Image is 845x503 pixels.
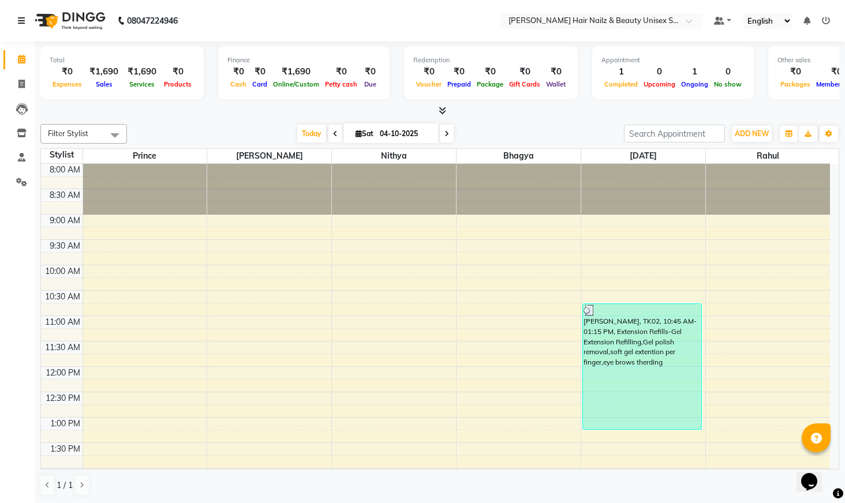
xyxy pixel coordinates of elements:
[543,65,569,78] div: ₹0
[43,367,83,379] div: 12:00 PM
[249,80,270,88] span: Card
[506,80,543,88] span: Gift Cards
[474,65,506,78] div: ₹0
[711,65,745,78] div: 0
[161,80,195,88] span: Products
[601,55,745,65] div: Appointment
[322,80,360,88] span: Petty cash
[161,65,195,78] div: ₹0
[83,149,207,163] span: Prince
[678,65,711,78] div: 1
[47,240,83,252] div: 9:30 AM
[706,149,830,163] span: Rahul
[474,80,506,88] span: Package
[641,65,678,78] div: 0
[48,418,83,430] div: 1:00 PM
[506,65,543,78] div: ₹0
[322,65,360,78] div: ₹0
[641,80,678,88] span: Upcoming
[444,80,474,88] span: Prepaid
[29,5,109,37] img: logo
[270,80,322,88] span: Online/Custom
[48,443,83,455] div: 1:30 PM
[127,5,178,37] b: 08047224946
[47,189,83,201] div: 8:30 AM
[123,65,161,78] div: ₹1,690
[444,65,474,78] div: ₹0
[413,65,444,78] div: ₹0
[777,80,813,88] span: Packages
[624,125,725,142] input: Search Appointment
[43,316,83,328] div: 11:00 AM
[41,149,83,161] div: Stylist
[48,129,88,138] span: Filter Stylist
[353,129,376,138] span: Sat
[227,55,380,65] div: Finance
[360,65,380,78] div: ₹0
[678,80,711,88] span: Ongoing
[93,80,115,88] span: Sales
[270,65,322,78] div: ₹1,690
[207,149,331,163] span: [PERSON_NAME]
[43,291,83,303] div: 10:30 AM
[297,125,326,142] span: Today
[711,80,745,88] span: No show
[227,65,249,78] div: ₹0
[47,215,83,227] div: 9:00 AM
[48,468,83,481] div: 2:00 PM
[413,80,444,88] span: Voucher
[85,65,123,78] div: ₹1,690
[543,80,569,88] span: Wallet
[376,125,434,142] input: 2025-10-04
[50,80,85,88] span: Expenses
[249,65,270,78] div: ₹0
[47,164,83,176] div: 8:00 AM
[583,304,701,429] div: [PERSON_NAME], TK02, 10:45 AM-01:15 PM, Extension Refills-Gel Extension Refilling,Gel polish remo...
[43,265,83,277] div: 10:00 AM
[735,129,769,138] span: ADD NEW
[43,392,83,404] div: 12:30 PM
[227,80,249,88] span: Cash
[126,80,158,88] span: Services
[797,457,833,491] iframe: chat widget
[457,149,581,163] span: Bhagya
[50,65,85,78] div: ₹0
[601,80,641,88] span: Completed
[732,126,772,142] button: ADD NEW
[581,149,705,163] span: [DATE]
[332,149,456,163] span: Nithya
[601,65,641,78] div: 1
[777,65,813,78] div: ₹0
[361,80,379,88] span: Due
[50,55,195,65] div: Total
[413,55,569,65] div: Redemption
[57,479,73,491] span: 1 / 1
[43,341,83,354] div: 11:30 AM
